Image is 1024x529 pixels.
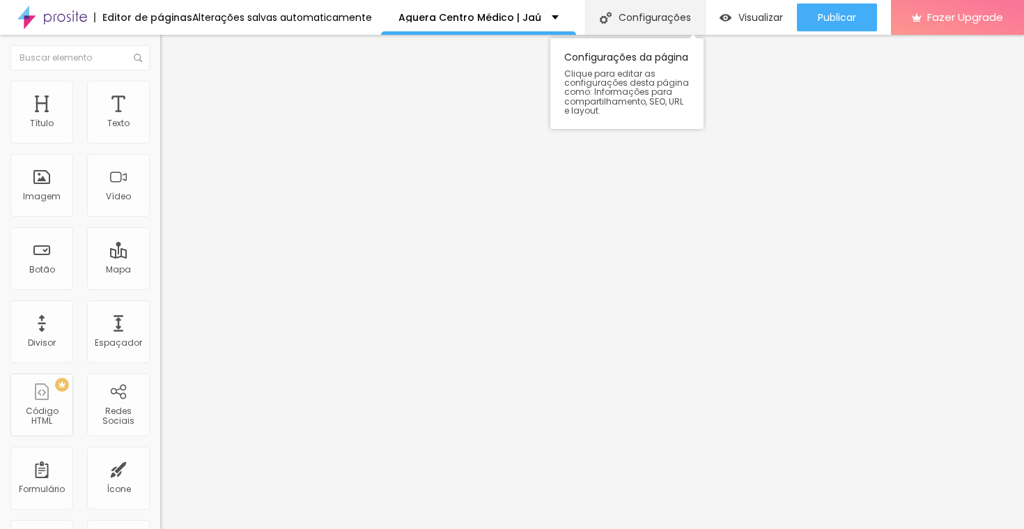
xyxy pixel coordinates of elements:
input: Buscar elemento [10,45,150,70]
span: Publicar [818,12,856,23]
img: Icone [134,54,142,62]
div: Redes Sociais [91,406,146,427]
div: Alterações salvas automaticamente [192,13,372,22]
button: Visualizar [706,3,797,31]
div: Divisor [28,338,56,348]
span: Clique para editar as configurações desta página como: Informações para compartilhamento, SEO, UR... [564,69,690,115]
img: Icone [600,12,612,24]
div: Imagem [23,192,61,201]
div: Ícone [107,484,131,494]
span: Visualizar [738,12,783,23]
button: Publicar [797,3,877,31]
div: Mapa [106,265,131,275]
iframe: Editor [160,35,1024,529]
img: view-1.svg [720,12,731,24]
span: Fazer Upgrade [927,11,1003,23]
div: Configurações da página [550,38,704,129]
div: Vídeo [106,192,131,201]
div: Texto [107,118,130,128]
div: Título [30,118,54,128]
div: Editor de páginas [94,13,192,22]
div: Espaçador [95,338,142,348]
div: Botão [29,265,55,275]
p: Aguera Centro Médico | Jaú [398,13,541,22]
div: Código HTML [14,406,69,427]
div: Formulário [19,484,65,494]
